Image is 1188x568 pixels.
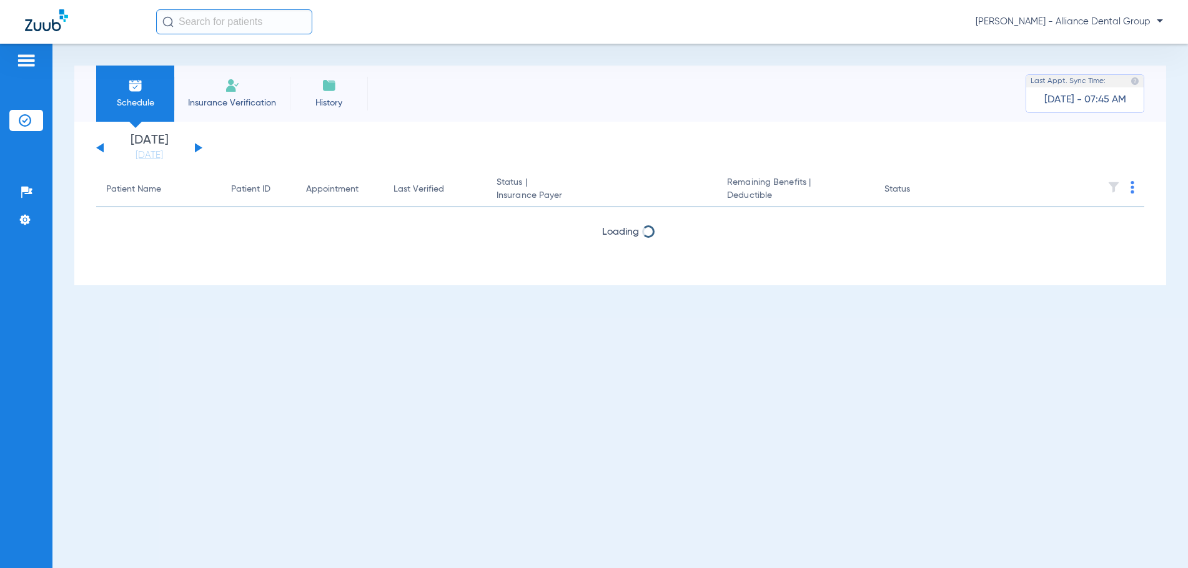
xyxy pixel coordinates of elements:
[306,183,359,196] div: Appointment
[231,183,286,196] div: Patient ID
[112,134,187,162] li: [DATE]
[497,189,707,202] span: Insurance Payer
[727,189,864,202] span: Deductible
[128,78,143,93] img: Schedule
[1107,181,1120,193] img: filter.svg
[487,172,717,207] th: Status |
[874,172,959,207] th: Status
[225,78,240,93] img: Manual Insurance Verification
[106,183,211,196] div: Patient Name
[112,149,187,162] a: [DATE]
[231,183,270,196] div: Patient ID
[16,53,36,68] img: hamburger-icon
[299,97,359,109] span: History
[156,9,312,34] input: Search for patients
[394,183,477,196] div: Last Verified
[1131,181,1134,193] img: group-dot-blue.svg
[322,78,337,93] img: History
[1031,75,1106,87] span: Last Appt. Sync Time:
[25,9,68,31] img: Zuub Logo
[184,97,280,109] span: Insurance Verification
[106,97,165,109] span: Schedule
[976,16,1163,28] span: [PERSON_NAME] - Alliance Dental Group
[1131,77,1139,86] img: last sync help info
[106,183,161,196] div: Patient Name
[602,227,639,237] span: Loading
[162,16,174,27] img: Search Icon
[717,172,874,207] th: Remaining Benefits |
[394,183,444,196] div: Last Verified
[306,183,374,196] div: Appointment
[1044,94,1126,106] span: [DATE] - 07:45 AM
